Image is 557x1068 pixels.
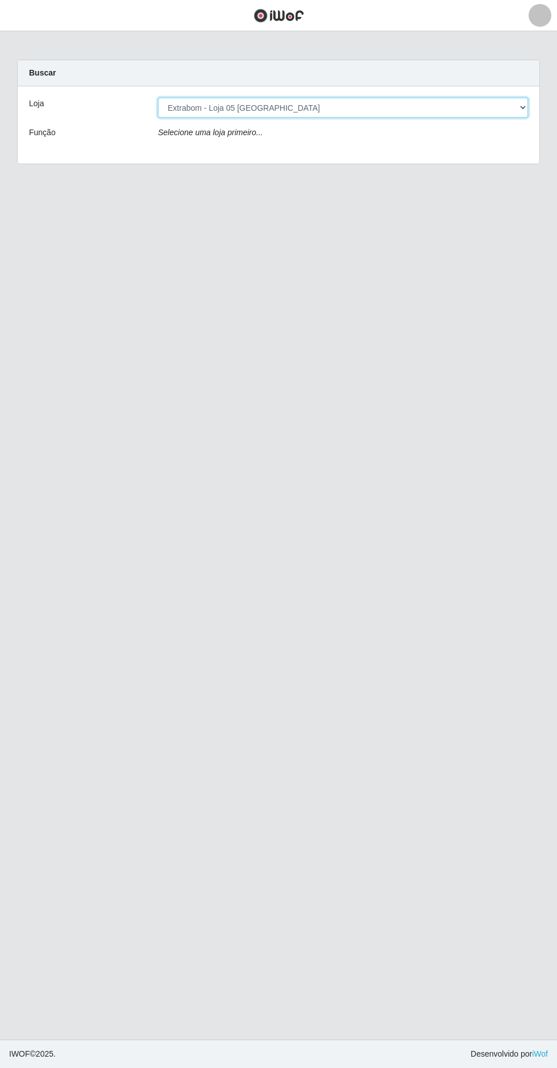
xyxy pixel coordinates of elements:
span: © 2025 . [9,1048,56,1060]
i: Selecione uma loja primeiro... [158,128,263,137]
label: Loja [29,98,44,110]
a: iWof [532,1049,548,1058]
span: Desenvolvido por [471,1048,548,1060]
img: CoreUI Logo [253,9,304,23]
strong: Buscar [29,68,56,77]
label: Função [29,127,56,139]
span: IWOF [9,1049,30,1058]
